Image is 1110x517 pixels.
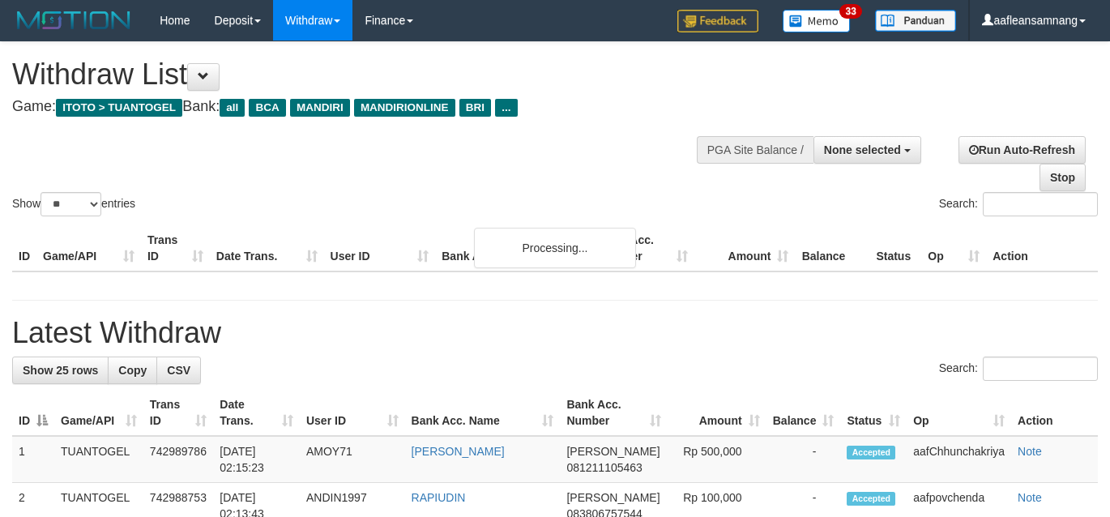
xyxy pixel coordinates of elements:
th: Status: activate to sort column ascending [840,390,907,436]
td: 742989786 [143,436,213,483]
th: Trans ID: activate to sort column ascending [143,390,213,436]
th: Status [869,225,921,271]
span: Accepted [847,446,895,459]
th: Balance: activate to sort column ascending [766,390,841,436]
th: Bank Acc. Name: activate to sort column ascending [405,390,561,436]
input: Search: [983,192,1098,216]
a: Run Auto-Refresh [958,136,1086,164]
th: Bank Acc. Name [435,225,592,271]
span: MANDIRI [290,99,350,117]
span: [PERSON_NAME] [566,445,660,458]
span: [PERSON_NAME] [566,491,660,504]
td: 1 [12,436,54,483]
th: Date Trans. [210,225,324,271]
input: Search: [983,357,1098,381]
img: MOTION_logo.png [12,8,135,32]
a: [PERSON_NAME] [412,445,505,458]
a: Copy [108,357,157,384]
img: panduan.png [875,10,956,32]
span: Show 25 rows [23,364,98,377]
label: Show entries [12,192,135,216]
span: None selected [824,143,901,156]
td: - [766,436,841,483]
div: Processing... [474,228,636,268]
th: Game/API [36,225,141,271]
th: User ID [324,225,436,271]
a: CSV [156,357,201,384]
select: Showentries [41,192,101,216]
span: CSV [167,364,190,377]
span: Copy 081211105463 to clipboard [566,461,642,474]
span: BCA [249,99,285,117]
th: Action [986,225,1098,271]
th: Date Trans.: activate to sort column ascending [213,390,300,436]
button: None selected [813,136,921,164]
th: Bank Acc. Number [593,225,694,271]
td: [DATE] 02:15:23 [213,436,300,483]
label: Search: [939,357,1098,381]
th: User ID: activate to sort column ascending [300,390,405,436]
th: Balance [795,225,869,271]
span: 33 [839,4,861,19]
span: Copy [118,364,147,377]
td: AMOY71 [300,436,405,483]
th: Op: activate to sort column ascending [907,390,1011,436]
span: MANDIRIONLINE [354,99,455,117]
td: aafChhunchakriya [907,436,1011,483]
span: ITOTO > TUANTOGEL [56,99,182,117]
h1: Withdraw List [12,58,724,91]
img: Button%20Memo.svg [783,10,851,32]
div: PGA Site Balance / [697,136,813,164]
a: Note [1018,491,1042,504]
th: Action [1011,390,1098,436]
span: BRI [459,99,491,117]
a: RAPIUDIN [412,491,466,504]
th: Amount: activate to sort column ascending [668,390,766,436]
a: Show 25 rows [12,357,109,384]
h1: Latest Withdraw [12,317,1098,349]
td: TUANTOGEL [54,436,143,483]
h4: Game: Bank: [12,99,724,115]
span: Accepted [847,492,895,506]
a: Stop [1040,164,1086,191]
label: Search: [939,192,1098,216]
th: Trans ID [141,225,210,271]
th: ID [12,225,36,271]
th: Game/API: activate to sort column ascending [54,390,143,436]
img: Feedback.jpg [677,10,758,32]
a: Note [1018,445,1042,458]
th: Amount [694,225,796,271]
th: ID: activate to sort column descending [12,390,54,436]
th: Bank Acc. Number: activate to sort column ascending [560,390,668,436]
span: ... [495,99,517,117]
span: all [220,99,245,117]
th: Op [921,225,986,271]
td: Rp 500,000 [668,436,766,483]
